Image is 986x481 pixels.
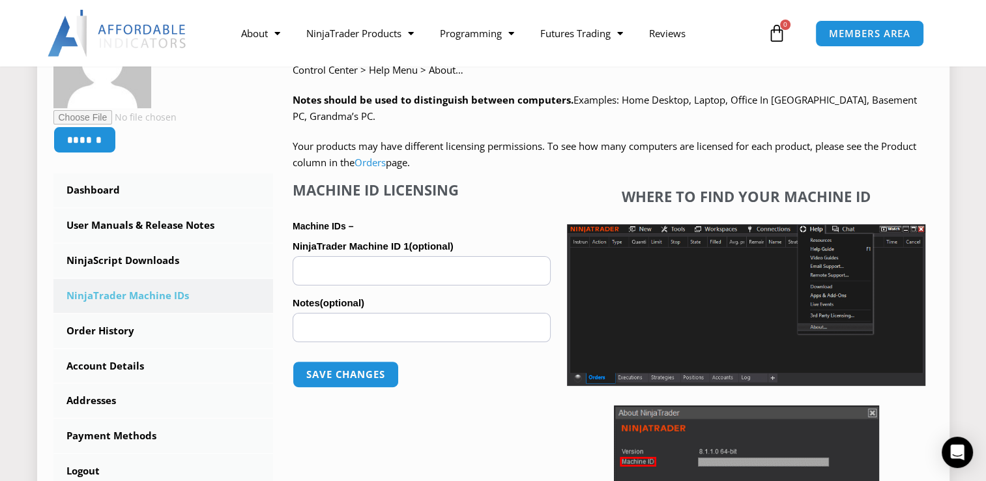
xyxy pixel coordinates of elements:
strong: Notes should be used to distinguish between computers. [293,93,573,106]
a: Order History [53,314,274,348]
a: NinjaScript Downloads [53,244,274,278]
a: Programming [427,18,527,48]
a: Dashboard [53,173,274,207]
img: Screenshot 2025-01-17 1155544 | Affordable Indicators – NinjaTrader [567,224,925,386]
a: User Manuals & Release Notes [53,209,274,242]
a: 0 [748,14,805,52]
span: (optional) [320,297,364,308]
a: MEMBERS AREA [815,20,924,47]
span: (optional) [409,241,453,252]
h4: Where to find your Machine ID [567,188,925,205]
a: Addresses [53,384,274,418]
a: Account Details [53,349,274,383]
a: Futures Trading [527,18,636,48]
nav: Menu [228,18,764,48]
img: LogoAI | Affordable Indicators – NinjaTrader [48,10,188,57]
span: MEMBERS AREA [829,29,910,38]
span: Your products may have different licensing permissions. To see how many computers are licensed fo... [293,139,916,169]
a: Reviews [636,18,699,48]
a: NinjaTrader Products [293,18,427,48]
a: About [228,18,293,48]
label: NinjaTrader Machine ID 1 [293,237,551,256]
a: Payment Methods [53,419,274,453]
h4: Machine ID Licensing [293,181,551,198]
a: NinjaTrader Machine IDs [53,279,274,313]
button: Save changes [293,361,399,388]
span: 0 [780,20,790,30]
a: Orders [355,156,386,169]
span: Examples: Home Desktop, Laptop, Office In [GEOGRAPHIC_DATA], Basement PC, Grandma’s PC. [293,93,917,123]
div: Open Intercom Messenger [942,437,973,468]
strong: Machine IDs – [293,221,353,231]
label: Notes [293,293,551,313]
